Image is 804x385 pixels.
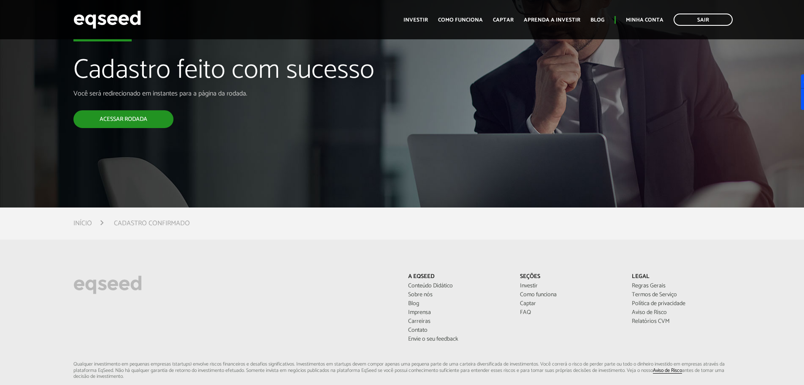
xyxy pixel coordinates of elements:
a: Aviso de Risco [632,310,731,316]
a: Investir [520,283,619,289]
a: Sobre nós [408,292,507,298]
a: Contato [408,328,507,333]
p: Legal [632,273,731,281]
a: Aprenda a investir [524,17,580,23]
a: Blog [590,17,604,23]
a: Regras Gerais [632,283,731,289]
a: Termos de Serviço [632,292,731,298]
a: Envie o seu feedback [408,336,507,342]
a: Captar [493,17,514,23]
a: Sair [674,14,733,26]
a: Investir [403,17,428,23]
a: Blog [408,301,507,307]
a: Imprensa [408,310,507,316]
a: Como funciona [438,17,483,23]
a: Conteúdo Didático [408,283,507,289]
a: Carreiras [408,319,507,325]
p: Seções [520,273,619,281]
a: Captar [520,301,619,307]
p: Você será redirecionado em instantes para a página da rodada. [73,90,463,98]
img: EqSeed Logo [73,273,142,296]
a: Minha conta [626,17,663,23]
a: Relatórios CVM [632,319,731,325]
img: EqSeed [73,8,141,31]
a: FAQ [520,310,619,316]
a: Início [73,220,92,227]
a: Acessar rodada [73,110,173,128]
a: Como funciona [520,292,619,298]
li: Cadastro confirmado [114,218,190,229]
a: Política de privacidade [632,301,731,307]
h1: Cadastro feito com sucesso [73,56,463,90]
a: Aviso de Risco [653,368,682,374]
p: A EqSeed [408,273,507,281]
